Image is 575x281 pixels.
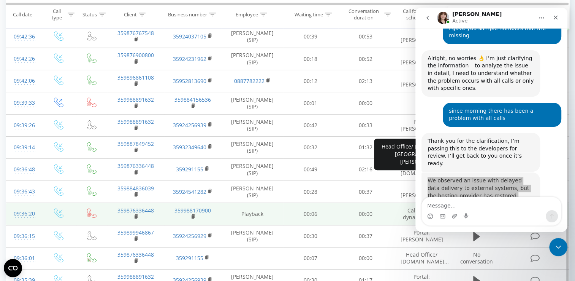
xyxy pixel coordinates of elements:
div: 09:42:36 [14,29,33,44]
div: 09:36:20 [14,206,33,221]
a: 359876336448 [117,162,154,169]
a: 35924541282 [173,188,206,195]
div: 09:39:14 [14,140,33,155]
button: Gif picker [24,206,30,212]
td: SUP [PERSON_NAME] [393,70,450,92]
td: 00:33 [338,114,393,136]
td: [PERSON_NAME] (SIP) [222,26,283,48]
span: Call Center dynamic (do ... [403,207,440,221]
button: Open CMP widget [4,259,22,277]
span: Head Office/ [DOMAIN_NAME]... [401,162,449,176]
td: 02:13 [338,70,393,92]
td: 00:32 [283,136,338,158]
a: 359988891632 [117,273,154,280]
div: Client [124,11,137,18]
iframe: Intercom live chat [549,238,567,256]
div: Business number [168,11,207,18]
td: [PERSON_NAME] (SIP) [222,181,283,203]
td: 00:39 [283,26,338,48]
a: 359876336448 [117,207,154,214]
a: 35924256939 [173,121,206,129]
td: 00:49 [283,158,338,180]
div: Copied to clipboard! [447,6,569,30]
div: We observed an issue with delayed data delivery to external systems, but the hosting provider has... [6,165,125,219]
a: 359988891632 [117,118,154,125]
td: SUP [PERSON_NAME] [393,26,450,48]
a: 359876336448 [117,251,154,258]
div: 09:36:48 [14,162,33,177]
iframe: Intercom live chat [415,8,567,232]
td: 00:12 [283,70,338,92]
span: Head Office/ [DOMAIN_NAME]... [401,251,449,265]
td: 00:00 [338,247,393,269]
td: SUP [PERSON_NAME] [393,181,450,203]
td: 00:18 [283,48,338,70]
td: SUP [PERSON_NAME] [393,48,450,70]
button: Send a message… [130,203,143,215]
button: Upload attachment [36,206,42,212]
td: Playback [222,203,283,225]
div: Conversation duration [345,8,382,21]
td: SUP [PERSON_NAME] [393,136,450,158]
td: 00:37 [338,181,393,203]
td: 00:07 [283,247,338,269]
td: [PERSON_NAME] (SIP) [222,92,283,114]
div: 09:36:15 [14,229,33,244]
td: 00:06 [283,203,338,225]
div: 09:39:26 [14,118,33,133]
a: 359988170900 [174,207,211,214]
td: 00:28 [283,181,338,203]
div: 09:42:06 [14,73,33,88]
td: 00:30 [283,225,338,247]
a: 359899946867 [117,229,154,236]
div: Olga says… [6,165,146,236]
a: 359884156536 [174,96,211,103]
td: Portal: [PERSON_NAME] [393,114,450,136]
div: Employee [236,11,258,18]
div: Head Office/ [DOMAIN_NAME] - [GEOGRAPHIC_DATA][PERSON_NAME] [379,143,464,166]
td: 00:53 [338,26,393,48]
td: 00:00 [338,92,393,114]
td: [PERSON_NAME] (SIP) [222,48,283,70]
textarea: Message… [6,190,146,203]
td: 00:37 [338,225,393,247]
div: We observed an issue with delayed data delivery to external systems, but the hosting provider has... [12,169,119,214]
td: 00:01 [283,92,338,114]
td: [PERSON_NAME] (SIP) [222,136,283,158]
a: 35924256929 [173,232,206,239]
a: 359291155 [176,166,203,173]
a: 35932349640 [173,144,206,151]
td: 00:00 [338,203,393,225]
div: Call type [48,8,66,21]
div: Status [82,11,97,18]
td: Portal: [PERSON_NAME] [393,225,450,247]
button: Emoji picker [12,206,18,212]
td: [PERSON_NAME] (SIP) [222,158,283,180]
td: 01:32 [338,136,393,158]
div: Call date [13,11,32,18]
button: Start recording [48,206,54,212]
div: 09:42:26 [14,51,33,66]
td: [PERSON_NAME] (SIP) [222,114,283,136]
div: 09:36:43 [14,184,33,199]
a: 359884836039 [117,185,154,192]
td: 00:42 [283,114,338,136]
a: 359887849452 [117,140,154,147]
td: [PERSON_NAME] (SIP) [222,225,283,247]
span: No conversation [460,251,493,265]
div: Waiting time [295,11,323,18]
